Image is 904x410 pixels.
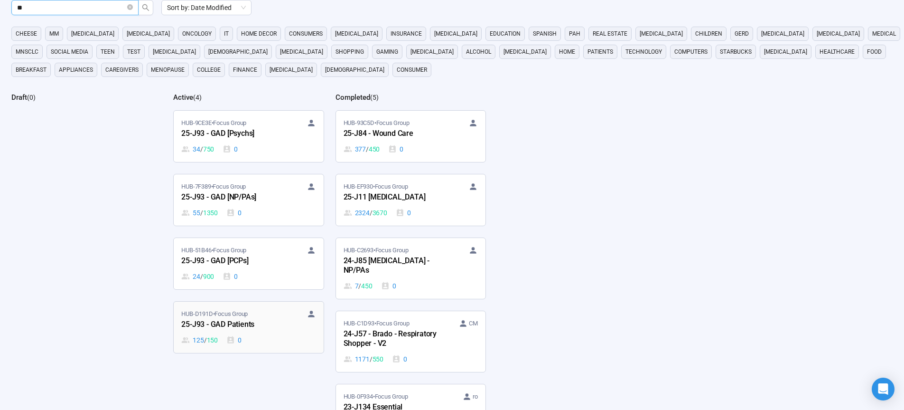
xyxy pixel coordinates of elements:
[381,281,396,291] div: 0
[11,93,27,102] h2: Draft
[473,392,478,401] span: ro
[127,3,133,12] span: close-circle
[181,309,248,319] span: HUB-D191D • Focus Group
[587,47,613,57] span: Patients
[344,319,410,328] span: HUB-C1D93 • Focus Group
[173,93,193,102] h2: Active
[174,302,323,353] a: HUB-D191D•Focus Group25-J93 - GAD Patients125 / 1500
[27,94,36,101] span: ( 0 )
[182,29,212,38] span: oncology
[720,47,752,57] span: starbucks
[388,144,403,154] div: 0
[872,378,895,400] div: Open Intercom Messenger
[181,128,286,140] div: 25-J93 - GAD [Psychs]
[71,29,114,38] span: [MEDICAL_DATA]
[336,111,485,162] a: HUB-93C5D•Focus Group25-J84 - Wound Care377 / 4500
[336,174,485,226] a: HUB-EF930•Focus Group25-J11 [MEDICAL_DATA]2324 / 36700
[370,208,373,218] span: /
[344,128,448,140] div: 25-J84 - Wound Care
[270,65,313,75] span: [MEDICAL_DATA]
[373,208,387,218] span: 3670
[193,94,202,101] span: ( 4 )
[625,47,662,57] span: technology
[674,47,708,57] span: computers
[336,47,364,57] span: shopping
[226,208,242,218] div: 0
[49,29,59,38] span: MM
[335,29,378,38] span: [MEDICAL_DATA]
[203,144,214,154] span: 750
[51,47,88,57] span: social media
[817,29,860,38] span: [MEDICAL_DATA]
[503,47,547,57] span: [MEDICAL_DATA]
[153,47,196,57] span: [MEDICAL_DATA]
[181,118,246,128] span: HUB-9CE3E • Focus Group
[203,208,218,218] span: 1350
[127,47,140,57] span: Test
[16,65,47,75] span: breakfast
[344,354,383,364] div: 1171
[735,29,749,38] span: GERD
[820,47,855,57] span: healthcare
[203,271,214,282] span: 900
[695,29,722,38] span: children
[200,144,203,154] span: /
[761,29,804,38] span: [MEDICAL_DATA]
[469,319,478,328] span: CM
[336,311,485,372] a: HUB-C1D93•Focus Group CM24-J57 - Brado - Respiratory Shopper - V21171 / 5500
[174,238,323,289] a: HUB-51B46•Focus Group25-J93 - GAD [PCPs]24 / 9000
[336,238,485,299] a: HUB-C2693•Focus Group24-J85 [MEDICAL_DATA] - NP/PAs7 / 4500
[233,65,257,75] span: finance
[16,29,37,38] span: cheese
[59,65,93,75] span: appliances
[16,47,38,57] span: mnsclc
[181,144,214,154] div: 34
[325,65,384,75] span: [DEMOGRAPHIC_DATA]
[569,29,580,38] span: PAH
[208,47,268,57] span: [DEMOGRAPHIC_DATA]
[223,271,238,282] div: 0
[370,94,379,101] span: ( 5 )
[344,281,373,291] div: 7
[197,65,221,75] span: college
[181,208,218,218] div: 55
[369,144,380,154] span: 450
[181,335,218,345] div: 125
[490,29,521,38] span: education
[410,47,454,57] span: [MEDICAL_DATA]
[241,29,277,38] span: home decor
[358,281,361,291] span: /
[200,271,203,282] span: /
[174,111,323,162] a: HUB-9CE3E•Focus Group25-J93 - GAD [Psychs]34 / 7500
[376,47,398,57] span: gaming
[366,144,369,154] span: /
[397,65,427,75] span: consumer
[207,335,218,345] span: 150
[344,118,410,128] span: HUB-93C5D • Focus Group
[224,29,229,38] span: it
[101,47,115,57] span: Teen
[181,271,214,282] div: 24
[373,354,383,364] span: 550
[181,246,246,255] span: HUB-51B46 • Focus Group
[127,4,133,10] span: close-circle
[872,29,896,38] span: medical
[391,29,422,38] span: Insurance
[593,29,627,38] span: real estate
[344,392,408,401] span: HUB-0F934 • Focus Group
[640,29,683,38] span: [MEDICAL_DATA]
[181,191,286,204] div: 25-J93 - GAD [NP/PAs]
[344,246,409,255] span: HUB-C2693 • Focus Group
[181,255,286,267] div: 25-J93 - GAD [PCPs]
[392,354,407,364] div: 0
[559,47,575,57] span: home
[344,255,448,277] div: 24-J85 [MEDICAL_DATA] - NP/PAs
[344,208,387,218] div: 2324
[167,0,246,15] span: Sort by: Date Modified
[344,182,408,191] span: HUB-EF930 • Focus Group
[764,47,807,57] span: [MEDICAL_DATA]
[223,144,238,154] div: 0
[200,208,203,218] span: /
[280,47,323,57] span: [MEDICAL_DATA]
[344,191,448,204] div: 25-J11 [MEDICAL_DATA]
